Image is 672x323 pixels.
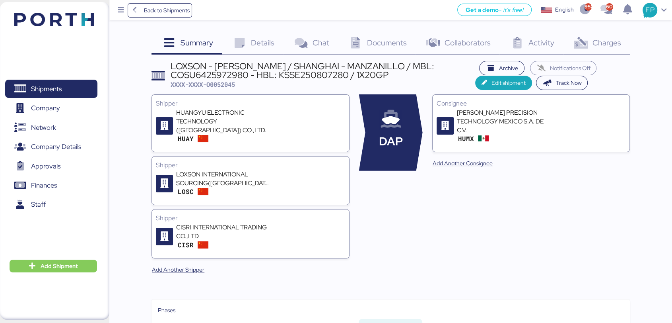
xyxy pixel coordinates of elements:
[536,76,588,90] button: Track Now
[475,76,532,90] button: Edit shipment
[433,159,493,168] span: Add Another Consignee
[5,157,97,175] a: Approvals
[5,176,97,195] a: Finances
[5,196,97,214] a: Staff
[530,61,597,75] button: Notifications Off
[181,37,213,48] span: Summary
[251,37,274,48] span: Details
[555,6,573,14] div: English
[437,99,625,108] div: Consignee
[31,102,60,114] span: Company
[176,108,272,135] div: HUANGYU ELECTRONIC TECHNOLOGY ([GEOGRAPHIC_DATA]) CO.,LTD.
[645,5,654,15] span: FP
[550,63,590,73] span: Notifications Off
[158,306,623,315] div: Phases
[171,62,476,80] div: LOXSON - [PERSON_NAME] / SHANGHAI - MANZANILLO / MBL: COSU6425972980 - HBL: KSSE250807280 / 1X20GP
[176,170,272,188] div: LOXSON INTERNATIONAL SOURCING([GEOGRAPHIC_DATA])CO.,LTD
[156,161,345,170] div: Shipper
[445,37,491,48] span: Collaborators
[156,99,345,108] div: Shipper
[491,78,526,88] span: Edit shipment
[31,161,60,172] span: Approvals
[31,141,81,153] span: Company Details
[156,213,345,223] div: Shipper
[555,78,581,88] span: Track Now
[176,223,272,241] div: CISRI INTERNATIONAL TRADING CO.,LTD
[171,80,235,88] span: XXXX-XXXX-O0052045
[41,261,78,271] span: Add Shipment
[5,99,97,117] a: Company
[379,133,403,150] span: DAP
[31,122,56,133] span: Network
[31,199,46,210] span: Staff
[367,37,407,48] span: Documents
[31,83,62,95] span: Shipments
[31,180,57,191] span: Finances
[528,37,554,48] span: Activity
[457,108,552,135] div: [PERSON_NAME] PRECISION TECHNOLOGY MEXICO S.A. DE C.V.
[592,37,621,48] span: Charges
[152,265,204,274] span: Add Another Shipper
[5,118,97,137] a: Network
[5,138,97,156] a: Company Details
[146,262,211,277] button: Add Another Shipper
[144,6,189,15] span: Back to Shipments
[128,3,192,18] a: Back to Shipments
[10,260,97,272] button: Add Shipment
[5,80,97,98] a: Shipments
[114,4,128,17] button: Menu
[479,61,524,75] button: Archive
[312,37,329,48] span: Chat
[499,63,518,73] span: Archive
[426,156,499,170] button: Add Another Consignee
